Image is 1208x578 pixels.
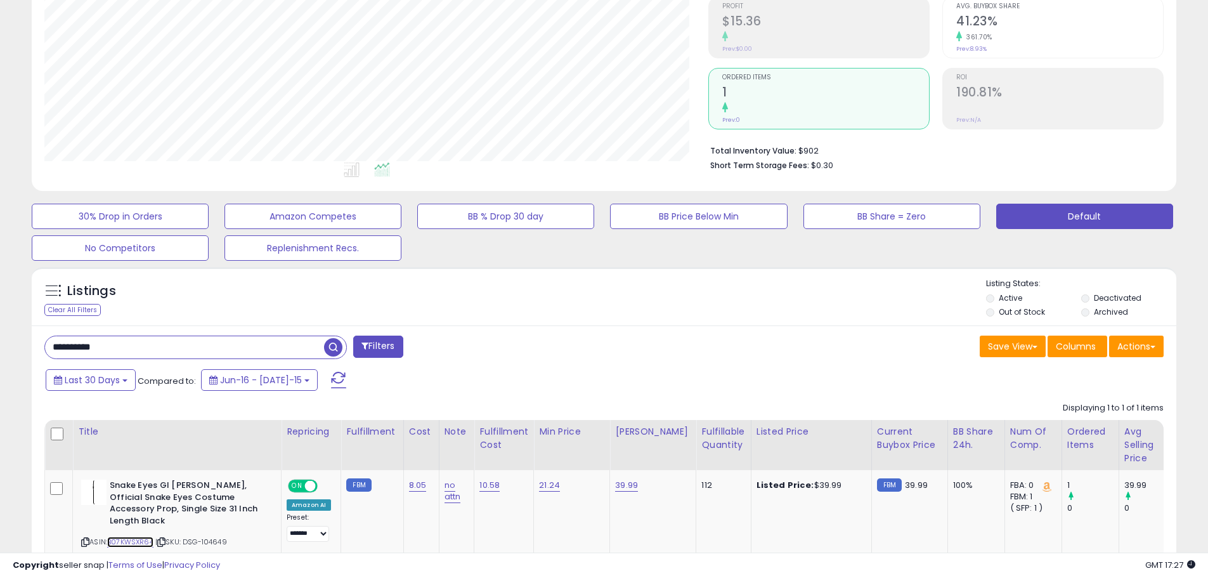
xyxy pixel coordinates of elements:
[155,537,227,547] span: | SKU: DSG-104649
[13,559,59,571] strong: Copyright
[956,74,1163,81] span: ROI
[956,85,1163,102] h2: 190.81%
[757,480,862,491] div: $39.99
[346,478,371,492] small: FBM
[44,304,101,316] div: Clear All Filters
[722,116,740,124] small: Prev: 0
[722,85,929,102] h2: 1
[1056,340,1096,353] span: Columns
[1067,425,1114,452] div: Ordered Items
[956,45,987,53] small: Prev: 8.93%
[287,425,335,438] div: Repricing
[877,478,902,492] small: FBM
[164,559,220,571] a: Privacy Policy
[1067,502,1119,514] div: 0
[1010,425,1056,452] div: Num of Comp.
[757,479,814,491] b: Listed Price:
[1067,480,1119,491] div: 1
[1010,502,1052,514] div: ( SFP: 1 )
[81,480,107,505] img: 318Z+tnYPAL._SL40_.jpg
[1124,480,1176,491] div: 39.99
[905,479,928,491] span: 39.99
[1094,292,1141,303] label: Deactivated
[999,292,1022,303] label: Active
[201,369,318,391] button: Jun-16 - [DATE]-15
[956,116,981,124] small: Prev: N/A
[539,425,604,438] div: Min Price
[46,369,136,391] button: Last 30 Days
[953,425,999,452] div: BB Share 24h.
[877,425,942,452] div: Current Buybox Price
[287,499,331,511] div: Amazon AI
[811,159,833,171] span: $0.30
[78,425,276,438] div: Title
[138,375,196,387] span: Compared to:
[710,160,809,171] b: Short Term Storage Fees:
[980,336,1046,357] button: Save View
[962,32,992,42] small: 361.70%
[999,306,1045,317] label: Out of Stock
[224,204,401,229] button: Amazon Competes
[615,425,691,438] div: [PERSON_NAME]
[701,480,741,491] div: 112
[539,479,560,492] a: 21.24
[32,235,209,261] button: No Competitors
[996,204,1173,229] button: Default
[1010,480,1052,491] div: FBA: 0
[316,481,336,492] span: OFF
[701,425,745,452] div: Fulfillable Quantity
[956,14,1163,31] h2: 41.23%
[1145,559,1195,571] span: 2025-08-15 17:27 GMT
[722,14,929,31] h2: $15.36
[445,479,461,503] a: no attn
[220,374,302,386] span: Jun-16 - [DATE]-15
[1048,336,1107,357] button: Columns
[108,559,162,571] a: Terms of Use
[1063,402,1164,414] div: Displaying 1 to 1 of 1 items
[1094,306,1128,317] label: Archived
[710,145,796,156] b: Total Inventory Value:
[610,204,787,229] button: BB Price Below Min
[1010,491,1052,502] div: FBM: 1
[1124,502,1176,514] div: 0
[986,278,1176,290] p: Listing States:
[757,425,866,438] div: Listed Price
[287,513,331,542] div: Preset:
[13,560,220,572] div: seller snap | |
[67,282,116,300] h5: Listings
[479,425,528,452] div: Fulfillment Cost
[445,425,469,438] div: Note
[956,3,1163,10] span: Avg. Buybox Share
[224,235,401,261] button: Replenishment Recs.
[722,45,752,53] small: Prev: $0.00
[346,425,398,438] div: Fulfillment
[479,479,500,492] a: 10.58
[615,479,638,492] a: 39.99
[803,204,980,229] button: BB Share = Zero
[289,481,305,492] span: ON
[409,425,434,438] div: Cost
[417,204,594,229] button: BB % Drop 30 day
[1109,336,1164,357] button: Actions
[953,480,995,491] div: 100%
[1124,425,1171,465] div: Avg Selling Price
[710,142,1154,157] li: $902
[722,3,929,10] span: Profit
[409,479,427,492] a: 8.05
[107,537,153,548] a: B07KWSXR64
[110,480,264,530] b: Snake Eyes GI [PERSON_NAME], Official Snake Eyes Costume Accessory Prop, Single Size 31 Inch Leng...
[65,374,120,386] span: Last 30 Days
[32,204,209,229] button: 30% Drop in Orders
[353,336,403,358] button: Filters
[722,74,929,81] span: Ordered Items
